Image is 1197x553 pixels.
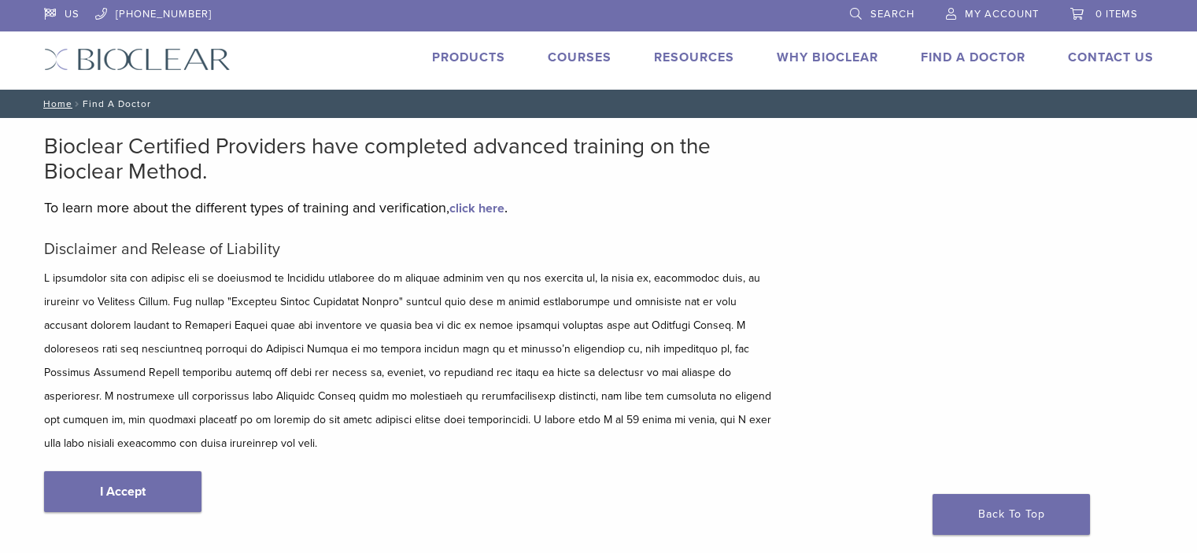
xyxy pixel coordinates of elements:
h2: Bioclear Certified Providers have completed advanced training on the Bioclear Method. [44,134,776,184]
a: Contact Us [1068,50,1154,65]
a: Why Bioclear [777,50,878,65]
p: L ipsumdolor sita con adipisc eli se doeiusmod te Incididu utlaboree do m aliquae adminim ven qu ... [44,267,776,455]
a: Resources [654,50,734,65]
a: click here [449,201,504,216]
span: 0 items [1095,8,1138,20]
p: To learn more about the different types of training and verification, . [44,196,776,219]
img: Bioclear [44,48,231,71]
a: Products [432,50,505,65]
span: Search [870,8,914,20]
h5: Disclaimer and Release of Liability [44,240,776,259]
nav: Find A Doctor [32,90,1166,118]
a: Courses [548,50,611,65]
span: My Account [965,8,1039,20]
span: / [72,100,83,108]
a: Back To Top [933,494,1090,535]
a: Home [39,98,72,109]
a: I Accept [44,471,201,512]
a: Find A Doctor [921,50,1025,65]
